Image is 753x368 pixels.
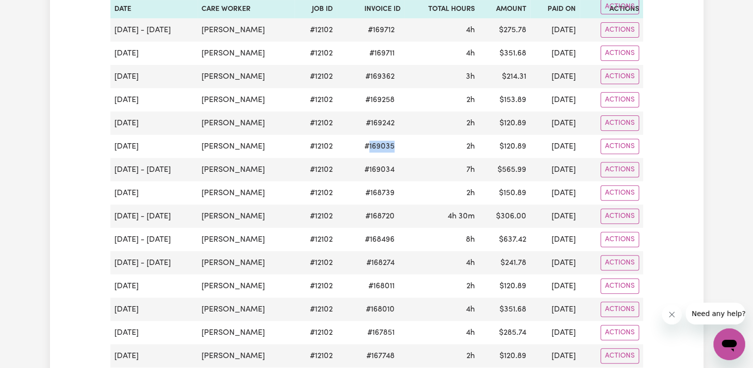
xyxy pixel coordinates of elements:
[295,228,336,251] td: # 12102
[295,251,336,274] td: # 12102
[359,187,401,199] span: # 168739
[110,298,198,321] td: [DATE]
[466,189,475,197] span: 2 hours
[530,88,579,111] td: [DATE]
[295,205,336,228] td: # 12102
[466,166,475,174] span: 7 hours
[110,111,198,135] td: [DATE]
[601,209,639,224] button: Actions
[198,65,295,88] td: [PERSON_NAME]
[295,42,336,65] td: # 12102
[601,302,639,317] button: Actions
[295,321,336,344] td: # 12102
[360,304,401,315] span: # 168010
[360,350,401,362] span: # 167748
[479,181,531,205] td: $ 150.89
[479,228,531,251] td: $ 637.42
[479,111,531,135] td: $ 120.89
[362,24,401,36] span: # 169712
[530,135,579,158] td: [DATE]
[479,251,531,274] td: $ 241.78
[601,46,639,61] button: Actions
[530,344,579,368] td: [DATE]
[479,18,531,42] td: $ 275.78
[601,325,639,340] button: Actions
[713,328,745,360] iframe: Button to launch messaging window
[110,42,198,65] td: [DATE]
[479,65,531,88] td: $ 214.31
[466,119,475,127] span: 2 hours
[360,117,401,129] span: # 169242
[466,352,475,360] span: 2 hours
[198,298,295,321] td: [PERSON_NAME]
[479,135,531,158] td: $ 120.89
[359,234,401,246] span: # 168496
[466,306,475,314] span: 4 hours
[530,42,579,65] td: [DATE]
[198,18,295,42] td: [PERSON_NAME]
[601,22,639,38] button: Actions
[530,228,579,251] td: [DATE]
[466,259,475,267] span: 4 hours
[479,321,531,344] td: $ 285.74
[601,139,639,154] button: Actions
[295,344,336,368] td: # 12102
[479,42,531,65] td: $ 351.68
[198,42,295,65] td: [PERSON_NAME]
[530,111,579,135] td: [DATE]
[110,344,198,368] td: [DATE]
[198,88,295,111] td: [PERSON_NAME]
[358,141,401,153] span: # 169035
[530,18,579,42] td: [DATE]
[110,251,198,274] td: [DATE] - [DATE]
[110,205,198,228] td: [DATE] - [DATE]
[198,158,295,181] td: [PERSON_NAME]
[479,298,531,321] td: $ 351.68
[530,298,579,321] td: [DATE]
[479,344,531,368] td: $ 120.89
[110,88,198,111] td: [DATE]
[110,18,198,42] td: [DATE] - [DATE]
[295,158,336,181] td: # 12102
[295,111,336,135] td: # 12102
[198,274,295,298] td: [PERSON_NAME]
[530,321,579,344] td: [DATE]
[198,181,295,205] td: [PERSON_NAME]
[110,181,198,205] td: [DATE]
[662,305,682,324] iframe: Close message
[466,73,475,81] span: 3 hours
[361,327,401,339] span: # 167851
[110,321,198,344] td: [DATE]
[530,65,579,88] td: [DATE]
[601,278,639,294] button: Actions
[530,158,579,181] td: [DATE]
[530,274,579,298] td: [DATE]
[466,143,475,151] span: 2 hours
[198,251,295,274] td: [PERSON_NAME]
[448,212,475,220] span: 4 hours 30 minutes
[198,111,295,135] td: [PERSON_NAME]
[359,71,401,83] span: # 169362
[601,232,639,247] button: Actions
[110,65,198,88] td: [DATE]
[601,115,639,131] button: Actions
[601,185,639,201] button: Actions
[530,181,579,205] td: [DATE]
[198,344,295,368] td: [PERSON_NAME]
[363,48,401,59] span: # 169711
[295,88,336,111] td: # 12102
[601,162,639,177] button: Actions
[110,158,198,181] td: [DATE] - [DATE]
[479,205,531,228] td: $ 306.00
[359,210,401,222] span: # 168720
[686,303,745,324] iframe: Message from company
[479,274,531,298] td: $ 120.89
[601,348,639,364] button: Actions
[466,96,475,104] span: 2 hours
[295,274,336,298] td: # 12102
[362,280,401,292] span: # 168011
[198,205,295,228] td: [PERSON_NAME]
[601,255,639,270] button: Actions
[466,282,475,290] span: 2 hours
[530,251,579,274] td: [DATE]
